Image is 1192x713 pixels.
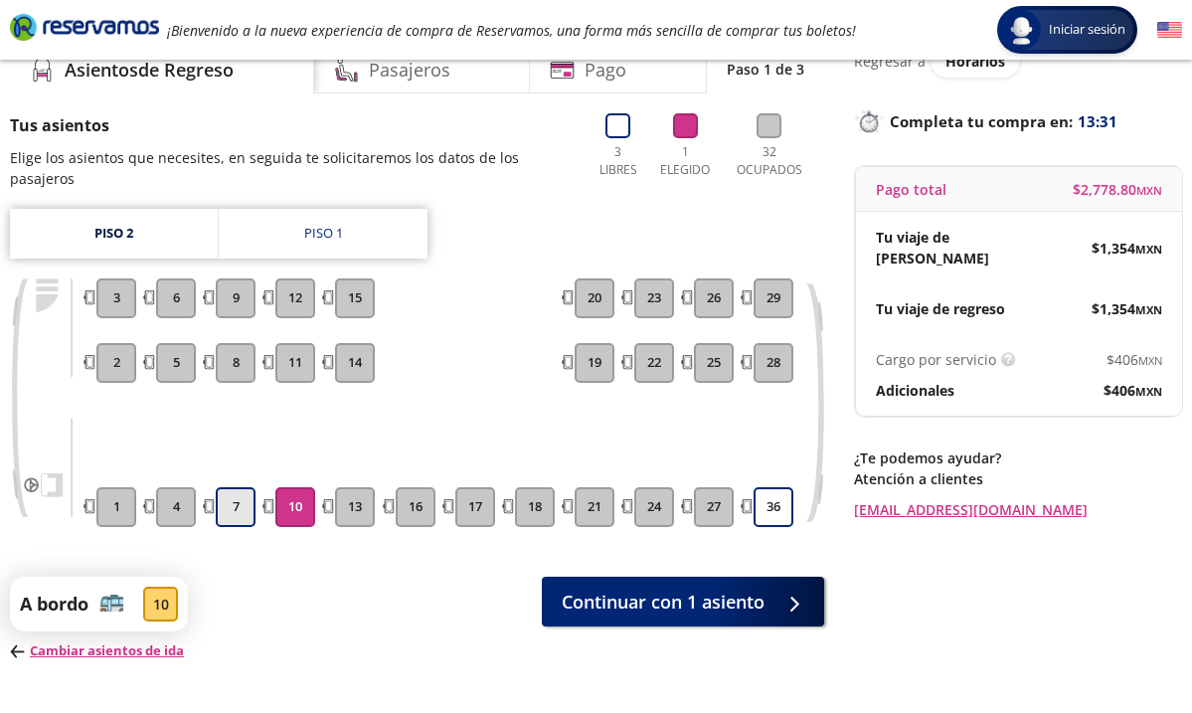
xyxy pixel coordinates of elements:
p: A bordo [20,591,88,618]
p: Atención a clientes [854,468,1182,489]
p: Tu viaje de [PERSON_NAME] [876,227,1019,268]
button: 16 [396,487,435,527]
button: 17 [455,487,495,527]
button: 29 [754,278,793,318]
h4: Asientos de Regreso [65,57,234,84]
span: $ 1,354 [1092,238,1162,259]
button: 6 [156,278,196,318]
button: 24 [634,487,674,527]
p: Tu viaje de regreso [876,298,1005,319]
small: MXN [1136,183,1162,198]
small: MXN [1138,353,1162,368]
small: MXN [1135,384,1162,399]
button: 18 [515,487,555,527]
p: Cargo por servicio [876,349,996,370]
p: Completa tu compra en : [854,107,1182,135]
p: Paso 1 de 3 [727,59,804,80]
h4: Pago [585,57,626,84]
p: 3 Libres [595,143,641,179]
span: Continuar con 1 asiento [562,589,765,616]
span: Iniciar sesión [1041,20,1133,40]
p: 32 Ocupados [729,143,809,179]
i: Brand Logo [10,12,159,42]
button: Continuar con 1 asiento [542,577,824,626]
div: 10 [143,587,178,622]
p: Regresar a [854,51,926,72]
span: $ 406 [1104,380,1162,401]
a: Brand Logo [10,12,159,48]
button: English [1157,18,1182,43]
button: 36 [754,487,793,527]
button: 14 [335,343,375,383]
button: 15 [335,278,375,318]
div: Regresar a ver horarios [854,44,1182,78]
button: 22 [634,343,674,383]
button: 7 [216,487,255,527]
button: 8 [216,343,255,383]
span: 13:31 [1078,110,1117,133]
button: 5 [156,343,196,383]
button: 20 [575,278,614,318]
p: ¿Te podemos ayudar? [854,447,1182,468]
button: 25 [694,343,734,383]
a: Piso 1 [219,209,427,259]
p: 1 Elegido [656,143,714,179]
button: 23 [634,278,674,318]
p: Tus asientos [10,113,575,137]
p: Cambiar asientos de ida [10,641,188,661]
button: 26 [694,278,734,318]
button: 13 [335,487,375,527]
button: 21 [575,487,614,527]
h4: Pasajeros [369,57,450,84]
span: $ 406 [1107,349,1162,370]
small: MXN [1135,242,1162,257]
button: 9 [216,278,255,318]
p: Pago total [876,179,946,200]
div: Piso 1 [304,224,343,244]
p: Adicionales [876,380,954,401]
span: $ 2,778.80 [1073,179,1162,200]
button: 3 [96,278,136,318]
button: 10 [275,487,315,527]
em: ¡Bienvenido a la nueva experiencia de compra de Reservamos, una forma más sencilla de comprar tus... [167,21,856,40]
button: 11 [275,343,315,383]
a: [EMAIL_ADDRESS][DOMAIN_NAME] [854,499,1182,520]
span: Horarios [945,52,1005,71]
button: 19 [575,343,614,383]
button: 4 [156,487,196,527]
a: Piso 2 [10,209,218,259]
button: 2 [96,343,136,383]
button: 28 [754,343,793,383]
button: 12 [275,278,315,318]
p: Elige los asientos que necesites, en seguida te solicitaremos los datos de los pasajeros [10,147,575,189]
button: 27 [694,487,734,527]
span: $ 1,354 [1092,298,1162,319]
small: MXN [1135,302,1162,317]
button: 1 [96,487,136,527]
